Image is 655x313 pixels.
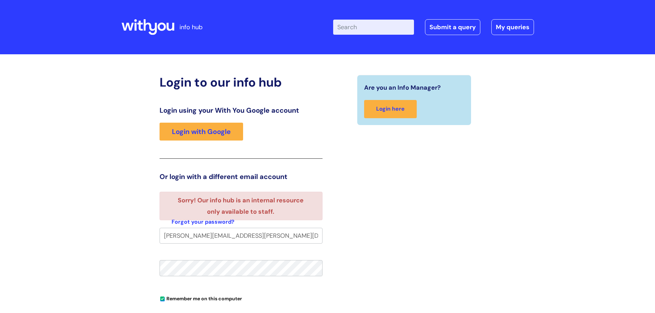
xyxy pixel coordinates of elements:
[160,293,323,304] div: You can uncheck this option if you're logging in from a shared device
[179,22,203,33] p: info hub
[172,217,234,227] a: Forgot your password?
[364,82,441,93] span: Are you an Info Manager?
[160,123,243,141] a: Login with Google
[172,195,310,217] li: Sorry! Our info hub is an internal resource only available to staff.
[160,297,165,301] input: Remember me on this computer
[333,20,414,35] input: Search
[160,106,323,114] h3: Login using your With You Google account
[364,100,417,118] a: Login here
[425,19,480,35] a: Submit a query
[160,75,323,90] h2: Login to our info hub
[491,19,534,35] a: My queries
[160,294,242,302] label: Remember me on this computer
[160,172,323,181] h3: Or login with a different email account
[160,228,323,244] input: Your e-mail address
